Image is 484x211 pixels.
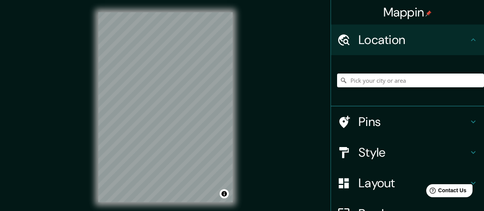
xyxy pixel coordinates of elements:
[359,175,469,191] h4: Layout
[331,168,484,198] div: Layout
[337,74,484,87] input: Pick your city or area
[98,12,233,202] canvas: Map
[359,114,469,129] h4: Pins
[220,189,229,198] button: Toggle attribution
[359,32,469,47] h4: Location
[425,10,432,16] img: pin-icon.png
[359,145,469,160] h4: Style
[331,106,484,137] div: Pins
[383,5,432,20] h4: Mappin
[416,181,476,203] iframe: Help widget launcher
[331,25,484,55] div: Location
[331,137,484,168] div: Style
